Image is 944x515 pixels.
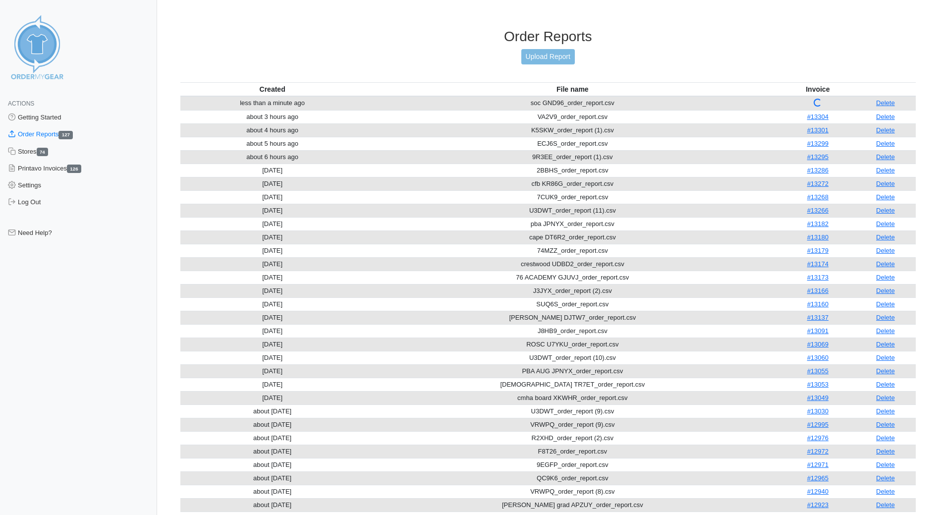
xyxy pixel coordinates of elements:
a: Delete [876,274,895,281]
th: Created [180,82,365,96]
td: [DATE] [180,378,365,391]
td: [DATE] [180,324,365,338]
a: Delete [876,126,895,134]
td: F8T26_order_report.csv [365,445,780,458]
td: [DATE] [180,311,365,324]
td: [DATE] [180,244,365,257]
a: #12995 [807,421,829,428]
td: U3DWT_order_report (11).csv [365,204,780,217]
a: Delete [876,207,895,214]
td: [DATE] [180,338,365,351]
a: #13166 [807,287,829,294]
a: #13060 [807,354,829,361]
td: about [DATE] [180,418,365,431]
td: VA2V9_order_report.csv [365,110,780,123]
a: Delete [876,113,895,120]
td: [DATE] [180,190,365,204]
td: about [DATE] [180,485,365,498]
a: #13053 [807,381,829,388]
a: Delete [876,367,895,375]
a: Delete [876,501,895,509]
td: [DATE] [180,164,365,177]
a: Delete [876,488,895,495]
td: [DATE] [180,177,365,190]
td: [DATE] [180,297,365,311]
a: Delete [876,341,895,348]
a: #13266 [807,207,829,214]
td: [DATE] [180,364,365,378]
a: #12976 [807,434,829,442]
a: Delete [876,327,895,335]
td: 76 ACADEMY GJUVJ_order_report.csv [365,271,780,284]
td: about [DATE] [180,445,365,458]
a: #13160 [807,300,829,308]
td: SUQ6S_order_report.csv [365,297,780,311]
a: #13055 [807,367,829,375]
a: #13091 [807,327,829,335]
a: Delete [876,180,895,187]
td: about 5 hours ago [180,137,365,150]
a: #12923 [807,501,829,509]
td: about 6 hours ago [180,150,365,164]
a: #12971 [807,461,829,468]
a: Delete [876,167,895,174]
td: U3DWT_order_report (10).csv [365,351,780,364]
td: cfb KR86G_order_report.csv [365,177,780,190]
td: J8HB9_order_report.csv [365,324,780,338]
td: about [DATE] [180,471,365,485]
td: R2XHD_order_report (2).csv [365,431,780,445]
td: [DEMOGRAPHIC_DATA] TR7ET_order_report.csv [365,378,780,391]
a: Delete [876,381,895,388]
td: PBA AUG JPNYX_order_report.csv [365,364,780,378]
a: Delete [876,287,895,294]
a: #13180 [807,233,829,241]
td: [DATE] [180,204,365,217]
td: 9R3EE_order_report (1).csv [365,150,780,164]
th: File name [365,82,780,96]
span: 127 [58,131,73,139]
a: Delete [876,140,895,147]
a: #13268 [807,193,829,201]
a: Delete [876,260,895,268]
td: about [DATE] [180,458,365,471]
td: soc GND96_order_report.csv [365,96,780,111]
td: U3DWT_order_report (9).csv [365,404,780,418]
td: [PERSON_NAME] grad APZUY_order_report.csv [365,498,780,512]
td: ROSC U7YKU_order_report.csv [365,338,780,351]
a: #13301 [807,126,829,134]
td: pba JPNYX_order_report.csv [365,217,780,230]
td: VRWPQ_order_report (8).csv [365,485,780,498]
td: less than a minute ago [180,96,365,111]
h3: Order Reports [180,28,916,45]
td: VRWPQ_order_report (9).csv [365,418,780,431]
a: #13299 [807,140,829,147]
a: #13304 [807,113,829,120]
a: #13137 [807,314,829,321]
td: crestwood UDBD2_order_report.csv [365,257,780,271]
a: #13272 [807,180,829,187]
a: Delete [876,314,895,321]
td: [DATE] [180,217,365,230]
td: J3JYX_order_report (2).csv [365,284,780,297]
th: Invoice [780,82,855,96]
td: [PERSON_NAME] DJTW7_order_report.csv [365,311,780,324]
a: Delete [876,448,895,455]
td: [DATE] [180,284,365,297]
td: 74MZZ_order_report.csv [365,244,780,257]
td: 9EGFP_order_report.csv [365,458,780,471]
a: Delete [876,421,895,428]
td: about [DATE] [180,431,365,445]
td: [DATE] [180,257,365,271]
a: Delete [876,461,895,468]
span: 74 [37,148,49,156]
span: Actions [8,100,34,107]
td: about 3 hours ago [180,110,365,123]
td: ECJ6S_order_report.csv [365,137,780,150]
a: #12940 [807,488,829,495]
a: Delete [876,220,895,228]
a: Delete [876,407,895,415]
td: 7CUK9_order_report.csv [365,190,780,204]
a: Delete [876,99,895,107]
a: Delete [876,233,895,241]
td: K5SKW_order_report (1).csv [365,123,780,137]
